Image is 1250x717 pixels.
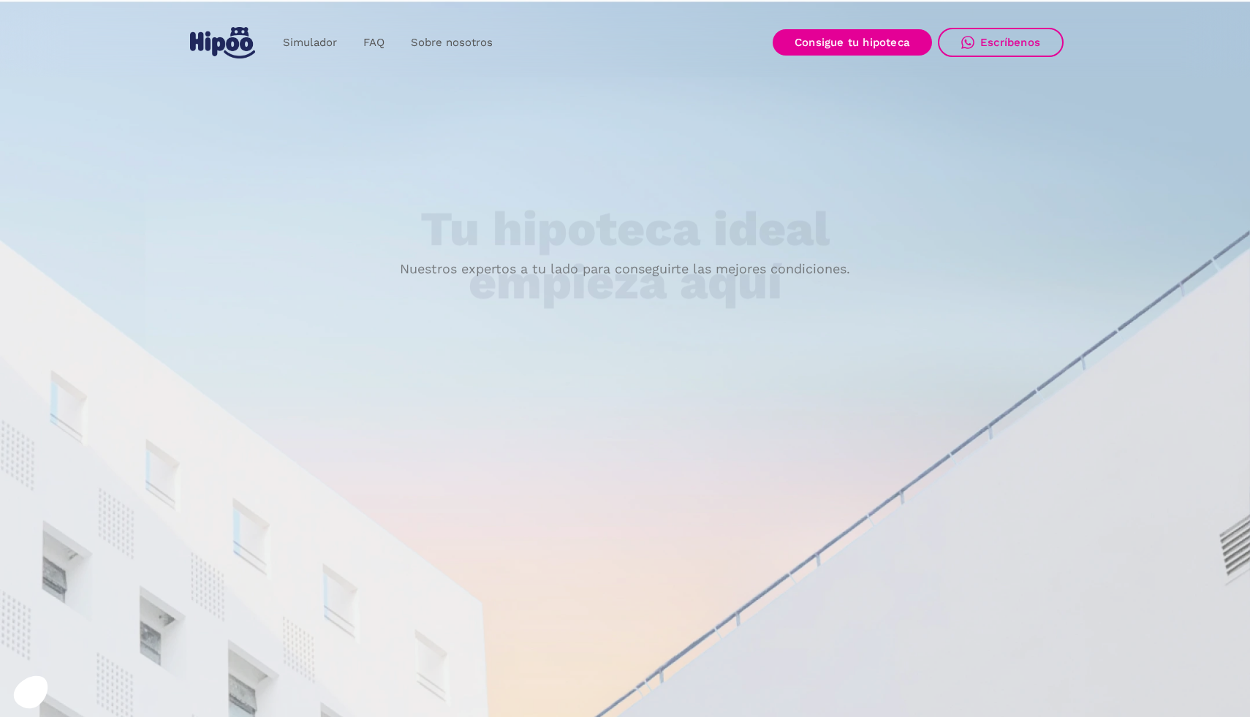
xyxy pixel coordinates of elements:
[938,28,1064,57] a: Escríbenos
[398,29,506,57] a: Sobre nosotros
[773,29,932,56] a: Consigue tu hipoteca
[186,21,258,64] a: home
[980,36,1040,49] div: Escríbenos
[348,203,902,309] h1: Tu hipoteca ideal empieza aquí
[350,29,398,57] a: FAQ
[270,29,350,57] a: Simulador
